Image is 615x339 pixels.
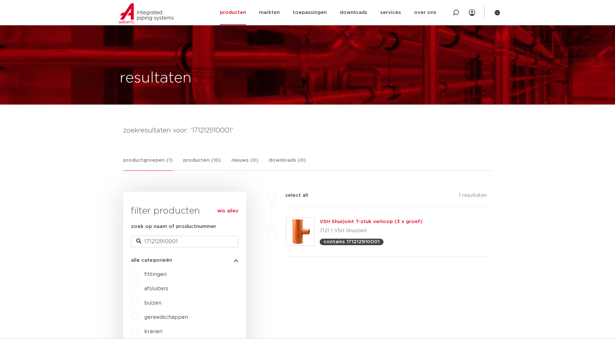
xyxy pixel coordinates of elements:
[320,226,422,236] p: 7121 | VSH Shurjoint
[217,207,238,215] a: wis alles
[320,219,422,224] a: VSH Shurjoint T-stuk verloop (3 x groef)
[123,125,492,136] h4: zoekresultaten voor: '171212910001'
[144,315,188,320] a: gereedschappen
[123,157,173,171] a: productgroepen (1)
[324,239,380,244] p: contains 171212910001
[120,68,192,89] h1: resultaten
[231,157,258,170] a: nieuws (0)
[286,218,314,245] img: Thumbnail for VSH Shurjoint T-stuk verloop (3 x groef)
[131,223,216,231] label: zoek op naam of productnummer
[459,192,487,202] p: 1 resultaten
[144,272,167,277] a: fittingen
[144,300,161,306] a: buizen
[131,236,238,247] input: zoeken
[144,329,162,334] a: kranen
[144,286,168,291] a: afsluiters
[276,192,308,199] label: select all
[269,157,306,170] a: downloads (0)
[131,205,238,218] h3: filter producten
[183,157,221,170] a: producten (10)
[131,258,238,263] button: alle categorieën
[131,258,172,263] span: alle categorieën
